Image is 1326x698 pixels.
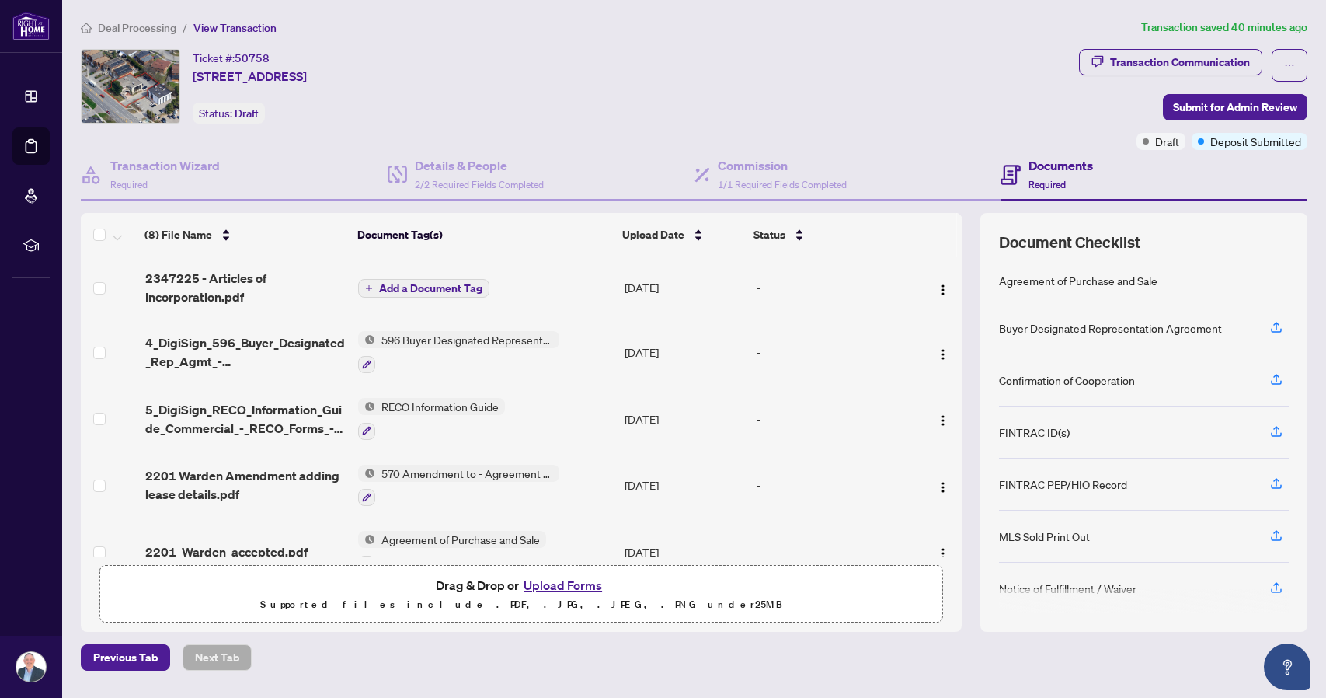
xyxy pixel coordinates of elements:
button: Logo [931,340,955,365]
span: Drag & Drop orUpload FormsSupported files include .PDF, .JPG, .JPEG, .PNG under25MB [100,566,942,623]
div: - [757,344,909,361]
span: Submit for Admin Review [1173,95,1297,120]
img: Logo [937,481,949,494]
span: 5_DigiSign_RECO_Information_Guide_Commercial_-_RECO_Forms_-_PropTx-[PERSON_NAME].pdf [145,400,346,438]
div: Notice of Fulfillment / Waiver [999,580,1136,597]
div: MLS Sold Print Out [999,528,1090,545]
span: Draft [235,106,259,120]
h4: Commission [718,156,847,175]
button: Logo [931,539,955,564]
button: Next Tab [183,644,252,671]
td: [DATE] [618,319,750,386]
td: [DATE] [618,518,750,585]
img: Logo [937,348,949,361]
th: Status [747,213,911,257]
span: Agreement of Purchase and Sale [375,531,546,548]
span: Previous Tab [93,645,158,670]
span: 4_DigiSign_596_Buyer_Designated_Rep_Agmt_-_Commercial_Mandate_for_Purchase_-_PropTx-[PERSON_NAME]... [145,333,346,371]
td: [DATE] [618,452,750,519]
span: plus [365,284,373,292]
span: 570 Amendment to - Agreement of Purchase and Sale - Commercial [375,465,559,482]
div: Buyer Designated Representation Agreement [999,319,1222,337]
span: 2347225 - Articles of Incorporation.pdf [145,269,346,306]
span: Upload Date [622,226,684,243]
img: Logo [937,284,949,296]
button: Submit for Admin Review [1163,94,1307,120]
span: Deposit Submitted [1210,133,1301,150]
img: Status Icon [358,531,375,548]
div: Status: [193,103,265,124]
button: Previous Tab [81,644,170,671]
div: FINTRAC ID(s) [999,424,1070,441]
button: Status IconRECO Information Guide [358,398,505,440]
div: - [757,476,909,494]
img: IMG-E12239480_1.jpg [82,50,179,123]
span: Document Checklist [999,232,1140,253]
button: Logo [931,473,955,497]
span: 596 Buyer Designated Representation Agreement - Commercial - Mandate for Purchase [375,331,559,348]
div: - [757,279,909,296]
button: Logo [931,407,955,431]
span: RECO Information Guide [375,398,505,415]
button: Upload Forms [519,575,607,595]
article: Transaction saved 40 minutes ago [1141,19,1307,37]
th: Document Tag(s) [351,213,616,257]
span: Required [1028,179,1066,190]
div: - [757,410,909,428]
button: Transaction Communication [1079,49,1262,75]
img: Profile Icon [16,652,46,682]
div: Transaction Communication [1110,50,1250,75]
span: 50758 [235,51,270,65]
span: Status [753,226,785,243]
button: Status Icon570 Amendment to - Agreement of Purchase and Sale - Commercial [358,465,559,507]
span: View Transaction [193,21,277,35]
span: Drag & Drop or [436,575,607,595]
span: Required [110,179,148,190]
button: Logo [931,275,955,300]
button: Add a Document Tag [358,278,489,298]
span: 2201_Warden_accepted.pdf [145,543,308,561]
img: Status Icon [358,465,375,482]
div: Confirmation of Cooperation [999,372,1135,389]
span: ellipsis [1284,60,1295,71]
img: Logo [937,547,949,560]
span: 2/2 Required Fields Completed [415,179,544,190]
span: Deal Processing [98,21,176,35]
h4: Details & People [415,156,544,175]
img: Logo [937,414,949,427]
img: Status Icon [358,331,375,348]
div: Agreement of Purchase and Sale [999,272,1157,289]
span: (8) File Name [144,226,212,243]
div: FINTRAC PEP/HIO Record [999,476,1127,493]
th: Upload Date [616,213,747,257]
button: Status Icon596 Buyer Designated Representation Agreement - Commercial - Mandate for Purchase [358,331,559,373]
div: - [757,543,909,560]
span: 1/1 Required Fields Completed [718,179,847,190]
h4: Documents [1028,156,1093,175]
span: Draft [1155,133,1179,150]
img: Status Icon [358,398,375,415]
span: [STREET_ADDRESS] [193,67,307,86]
span: home [81,23,92,33]
img: logo [12,12,50,40]
span: 2201 Warden Amendment adding lease details.pdf [145,466,346,504]
button: Status IconAgreement of Purchase and Sale [358,531,546,573]
button: Open asap [1264,644,1310,690]
button: Add a Document Tag [358,279,489,298]
span: Add a Document Tag [379,283,482,294]
th: (8) File Name [138,213,350,257]
div: Ticket #: [193,49,270,67]
p: Supported files include .PDF, .JPG, .JPEG, .PNG under 25 MB [110,595,933,614]
td: [DATE] [618,386,750,452]
td: [DATE] [618,257,750,319]
li: / [183,19,187,37]
h4: Transaction Wizard [110,156,220,175]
